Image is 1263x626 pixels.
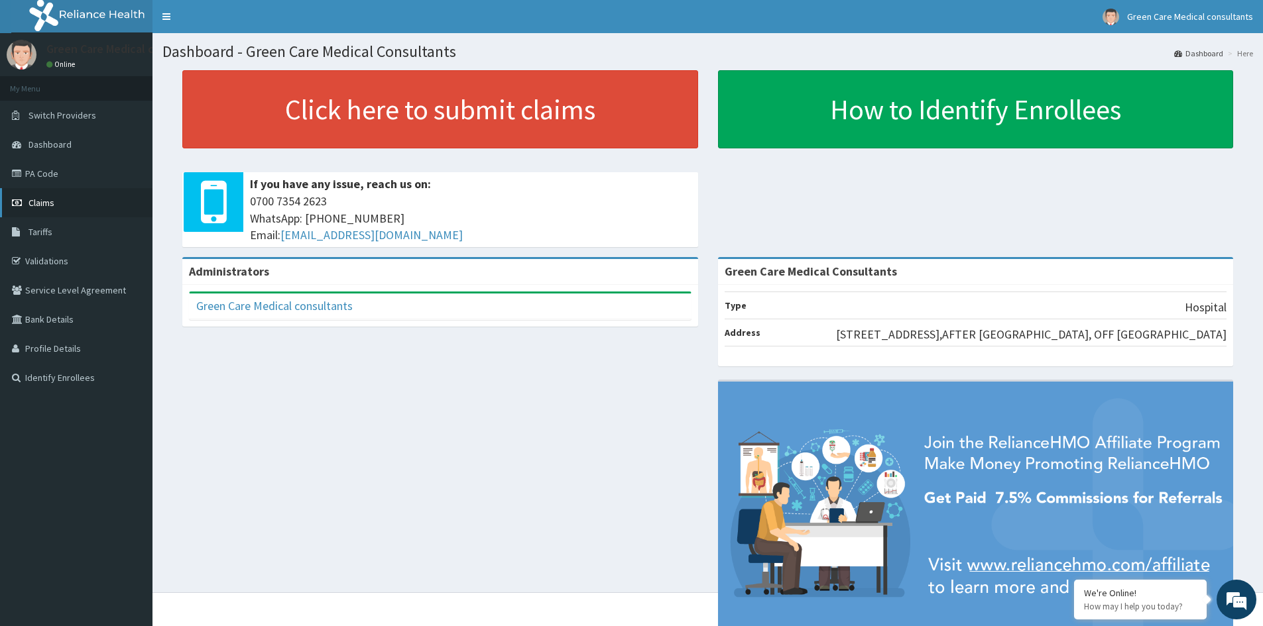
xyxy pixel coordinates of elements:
span: Green Care Medical consultants [1127,11,1253,23]
div: We're Online! [1084,587,1197,599]
img: User Image [7,40,36,70]
b: Administrators [189,264,269,279]
img: d_794563401_company_1708531726252_794563401 [25,66,54,99]
b: Address [725,327,760,339]
span: Tariffs [29,226,52,238]
textarea: Type your message and hit 'Enter' [7,362,253,408]
span: Dashboard [29,138,72,150]
p: Hospital [1185,299,1227,316]
b: If you have any issue, reach us on: [250,176,431,191]
p: How may I help you today? [1084,601,1197,612]
strong: Green Care Medical Consultants [725,264,897,279]
span: We're online! [77,167,183,301]
span: Switch Providers [29,109,96,121]
p: Green Care Medical consultants [46,43,210,55]
h1: Dashboard - Green Care Medical Consultants [162,43,1253,60]
a: Dashboard [1174,48,1223,59]
b: Type [725,299,747,311]
img: User Image [1103,9,1119,25]
div: Chat with us now [69,74,223,91]
a: [EMAIL_ADDRESS][DOMAIN_NAME] [280,227,463,242]
span: 0700 7354 2623 WhatsApp: [PHONE_NUMBER] Email: [250,193,692,244]
div: Minimize live chat window [217,7,249,38]
a: Online [46,60,78,69]
li: Here [1225,48,1253,59]
p: [STREET_ADDRESS],AFTER [GEOGRAPHIC_DATA], OFF [GEOGRAPHIC_DATA] [836,326,1227,343]
span: Claims [29,197,54,209]
a: Green Care Medical consultants [196,298,353,313]
a: How to Identify Enrollees [718,70,1234,148]
a: Click here to submit claims [182,70,698,148]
